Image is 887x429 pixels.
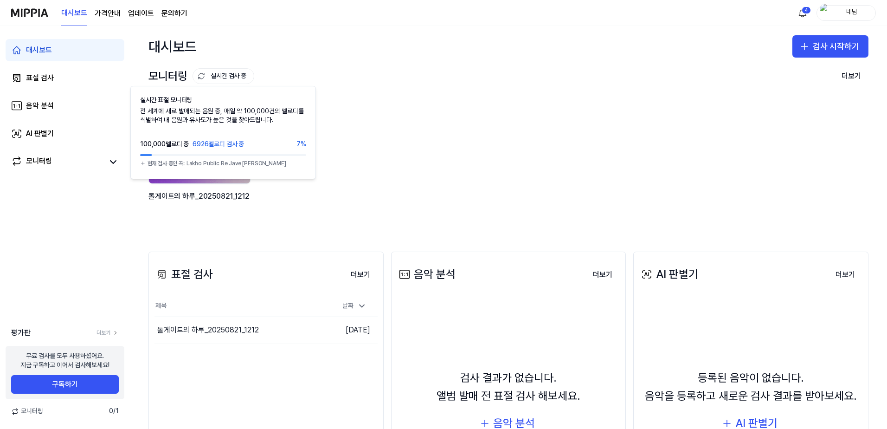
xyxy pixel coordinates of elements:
a: 음악 분석 [6,95,124,117]
div: 7% [296,140,306,149]
a: 더보기 [96,329,119,337]
a: 더보기 [585,265,620,284]
button: 구독하기 [11,375,119,394]
div: 대시보드 [26,45,52,56]
span: 모니터링 [11,407,43,416]
span: 평가판 [11,327,31,338]
div: 네님 [834,7,870,18]
div: 등록된 음악이 없습니다. 음악을 등록하고 새로운 검사 결과를 받아보세요. [645,369,857,405]
button: 검사 시작하기 [792,35,868,58]
button: 더보기 [343,266,378,284]
div: AI 판별기 [26,128,54,139]
div: 톨게이트의 하루_20250821_1212 [148,190,252,214]
div: 실시간 표절 모니터링 [140,96,306,105]
a: AI 판별기 [6,123,124,145]
div: 음악 분석 [26,100,54,111]
a: 가격안내 [95,8,121,19]
div: 6926 멜로디 검사 중 [193,140,244,149]
div: 현재 검사 중인 곡: [148,160,185,168]
a: 모니터링 [11,156,104,169]
a: 문의하기 [161,8,187,19]
a: 더보기 [343,265,378,284]
div: 날짜 [339,299,370,313]
img: 알림 [797,7,808,19]
button: 더보기 [828,266,862,284]
button: profile네님 [816,5,876,21]
td: [DATE] [322,317,378,344]
div: 음악 분석 [397,266,456,283]
div: 톨게이트의 하루_20250821_1212 [157,325,259,336]
a: 업데이트 [128,8,154,19]
button: 실시간 검사 중 [193,68,254,84]
button: 더보기 [834,67,868,85]
div: 표절 검사 [154,266,213,283]
div: 검사 결과가 없습니다. 앨범 발매 전 표절 검사 해보세요. [437,369,580,405]
div: 표절 검사 [26,72,54,84]
div: 모니터링 [26,156,52,169]
div: 100,000멜로디 중 [140,140,189,149]
span: 0 / 1 [109,407,119,416]
div: 전 세계에 새로 발매되는 음원 중, 매일 약 100,000건의 멜로디를 식별하여 내 음원과 유사도가 높은 것을 찾아드립니다. [140,107,306,125]
th: 제목 [154,295,322,317]
div: 4 [802,6,811,14]
div: 무료 검사를 모두 사용하셨어요. 지금 구독하고 이어서 검사해보세요! [20,351,109,370]
button: 더보기 [585,266,620,284]
div: AI 판별기 [639,266,698,283]
a: 표절 검사 [6,67,124,89]
a: 더보기 [828,265,862,284]
div: Lakho Public Re Jave [PERSON_NAME] [186,160,306,168]
div: 모니터링 [148,67,254,85]
a: 대시보드 [61,0,87,26]
img: profile [820,4,831,22]
a: 대시보드 [6,39,124,61]
div: 대시보드 [148,35,197,58]
button: 알림4 [795,6,810,20]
